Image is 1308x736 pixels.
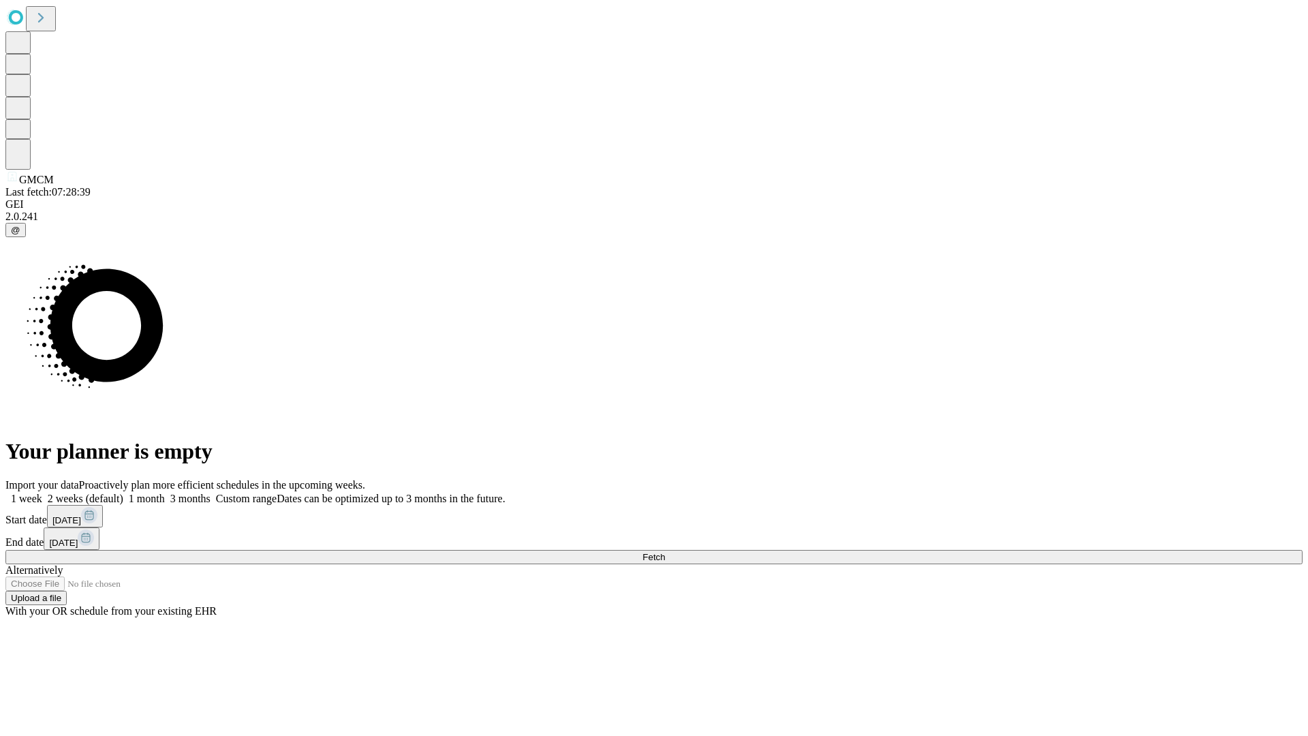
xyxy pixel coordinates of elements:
[170,493,211,504] span: 3 months
[48,493,123,504] span: 2 weeks (default)
[5,439,1303,464] h1: Your planner is empty
[11,225,20,235] span: @
[129,493,165,504] span: 1 month
[5,527,1303,550] div: End date
[5,591,67,605] button: Upload a file
[5,550,1303,564] button: Fetch
[49,538,78,548] span: [DATE]
[5,479,79,491] span: Import your data
[5,564,63,576] span: Alternatively
[5,605,217,617] span: With your OR schedule from your existing EHR
[216,493,277,504] span: Custom range
[642,552,665,562] span: Fetch
[44,527,99,550] button: [DATE]
[52,515,81,525] span: [DATE]
[11,493,42,504] span: 1 week
[19,174,54,185] span: GMCM
[5,505,1303,527] div: Start date
[79,479,365,491] span: Proactively plan more efficient schedules in the upcoming weeks.
[5,223,26,237] button: @
[5,211,1303,223] div: 2.0.241
[277,493,505,504] span: Dates can be optimized up to 3 months in the future.
[47,505,103,527] button: [DATE]
[5,186,91,198] span: Last fetch: 07:28:39
[5,198,1303,211] div: GEI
